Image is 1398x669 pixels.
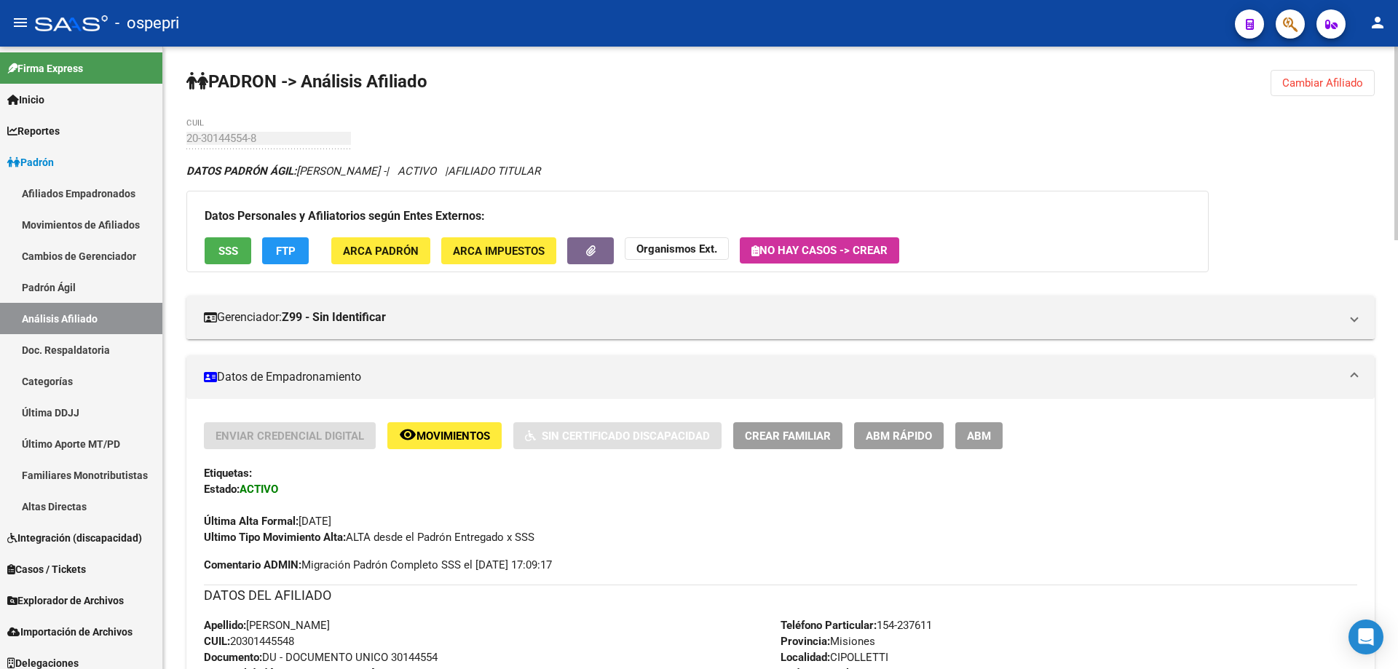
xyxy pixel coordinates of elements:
button: Organismos Ext. [625,237,729,260]
button: FTP [262,237,309,264]
h3: DATOS DEL AFILIADO [204,585,1357,606]
strong: Apellido: [204,619,246,632]
span: CIPOLLETTI [781,651,888,664]
button: ABM Rápido [854,422,944,449]
strong: Z99 - Sin Identificar [282,309,386,325]
button: Movimientos [387,422,502,449]
strong: Ultimo Tipo Movimiento Alta: [204,531,346,544]
span: ARCA Impuestos [453,245,545,258]
span: ABM Rápido [866,429,932,443]
span: AFILIADO TITULAR [448,165,540,178]
span: 154-237611 [781,619,932,632]
mat-icon: remove_red_eye [399,426,416,443]
button: SSS [205,237,251,264]
mat-panel-title: Datos de Empadronamiento [204,369,1340,385]
button: ARCA Padrón [331,237,430,264]
span: ALTA desde el Padrón Entregado x SSS [204,531,534,544]
button: Cambiar Afiliado [1271,70,1375,96]
span: Movimientos [416,429,490,443]
span: Enviar Credencial Digital [216,429,364,443]
div: Open Intercom Messenger [1348,619,1383,654]
span: [DATE] [204,515,331,528]
mat-icon: person [1369,14,1386,31]
mat-expansion-panel-header: Datos de Empadronamiento [186,355,1375,399]
button: Enviar Credencial Digital [204,422,376,449]
span: Padrón [7,154,54,170]
span: Inicio [7,92,44,108]
span: [PERSON_NAME] - [186,165,386,178]
strong: Etiquetas: [204,467,252,480]
span: SSS [218,245,238,258]
span: [PERSON_NAME] [204,619,330,632]
button: Sin Certificado Discapacidad [513,422,722,449]
span: 20301445548 [204,635,294,648]
span: Explorador de Archivos [7,593,124,609]
button: ARCA Impuestos [441,237,556,264]
span: FTP [276,245,296,258]
span: ABM [967,429,991,443]
strong: Última Alta Formal: [204,515,299,528]
span: No hay casos -> Crear [751,244,888,257]
mat-expansion-panel-header: Gerenciador:Z99 - Sin Identificar [186,296,1375,339]
strong: Provincia: [781,635,830,648]
span: Reportes [7,123,60,139]
span: Casos / Tickets [7,561,86,577]
i: | ACTIVO | [186,165,540,178]
span: Misiones [781,635,875,648]
strong: DATOS PADRÓN ÁGIL: [186,165,296,178]
span: - ospepri [115,7,179,39]
span: Importación de Archivos [7,624,133,640]
strong: CUIL: [204,635,230,648]
strong: Teléfono Particular: [781,619,877,632]
h3: Datos Personales y Afiliatorios según Entes Externos: [205,206,1190,226]
strong: Organismos Ext. [636,242,717,256]
span: Sin Certificado Discapacidad [542,429,710,443]
span: Firma Express [7,60,83,76]
span: Integración (discapacidad) [7,530,142,546]
strong: Comentario ADMIN: [204,558,301,571]
strong: PADRON -> Análisis Afiliado [186,71,427,92]
span: Migración Padrón Completo SSS el [DATE] 17:09:17 [204,557,552,573]
button: No hay casos -> Crear [740,237,899,264]
button: ABM [955,422,1003,449]
span: DU - DOCUMENTO UNICO 30144554 [204,651,438,664]
span: Cambiar Afiliado [1282,76,1363,90]
span: ARCA Padrón [343,245,419,258]
strong: Localidad: [781,651,830,664]
button: Crear Familiar [733,422,842,449]
mat-icon: menu [12,14,29,31]
mat-panel-title: Gerenciador: [204,309,1340,325]
strong: Estado: [204,483,240,496]
span: Crear Familiar [745,429,831,443]
strong: Documento: [204,651,262,664]
strong: ACTIVO [240,483,278,496]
